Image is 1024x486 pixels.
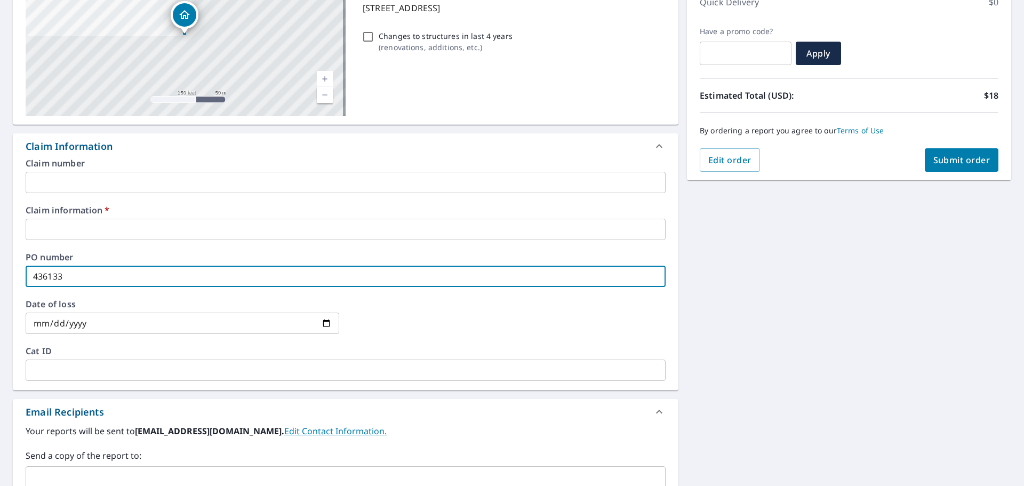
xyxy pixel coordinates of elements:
[796,42,841,65] button: Apply
[26,425,666,437] label: Your reports will be sent to
[284,425,387,437] a: EditContactInfo
[171,1,198,34] div: Dropped pin, building 1, Residential property, 74 Mystic Ct Cliffwood, NJ 07721
[26,139,113,154] div: Claim Information
[26,206,666,214] label: Claim information
[26,300,339,308] label: Date of loss
[26,253,666,261] label: PO number
[984,89,998,102] p: $18
[700,126,998,136] p: By ordering a report you agree to our
[26,405,104,419] div: Email Recipients
[135,425,284,437] b: [EMAIL_ADDRESS][DOMAIN_NAME].
[804,47,833,59] span: Apply
[700,148,760,172] button: Edit order
[317,87,333,103] a: Current Level 17, Zoom Out
[13,399,678,425] div: Email Recipients
[933,154,990,166] span: Submit order
[363,2,661,14] p: [STREET_ADDRESS]
[317,71,333,87] a: Current Level 17, Zoom In
[708,154,751,166] span: Edit order
[700,89,849,102] p: Estimated Total (USD):
[700,27,791,36] label: Have a promo code?
[379,30,513,42] p: Changes to structures in last 4 years
[379,42,513,53] p: ( renovations, additions, etc. )
[13,133,678,159] div: Claim Information
[26,159,666,168] label: Claim number
[26,347,666,355] label: Cat ID
[837,125,884,136] a: Terms of Use
[925,148,999,172] button: Submit order
[26,449,666,462] label: Send a copy of the report to:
